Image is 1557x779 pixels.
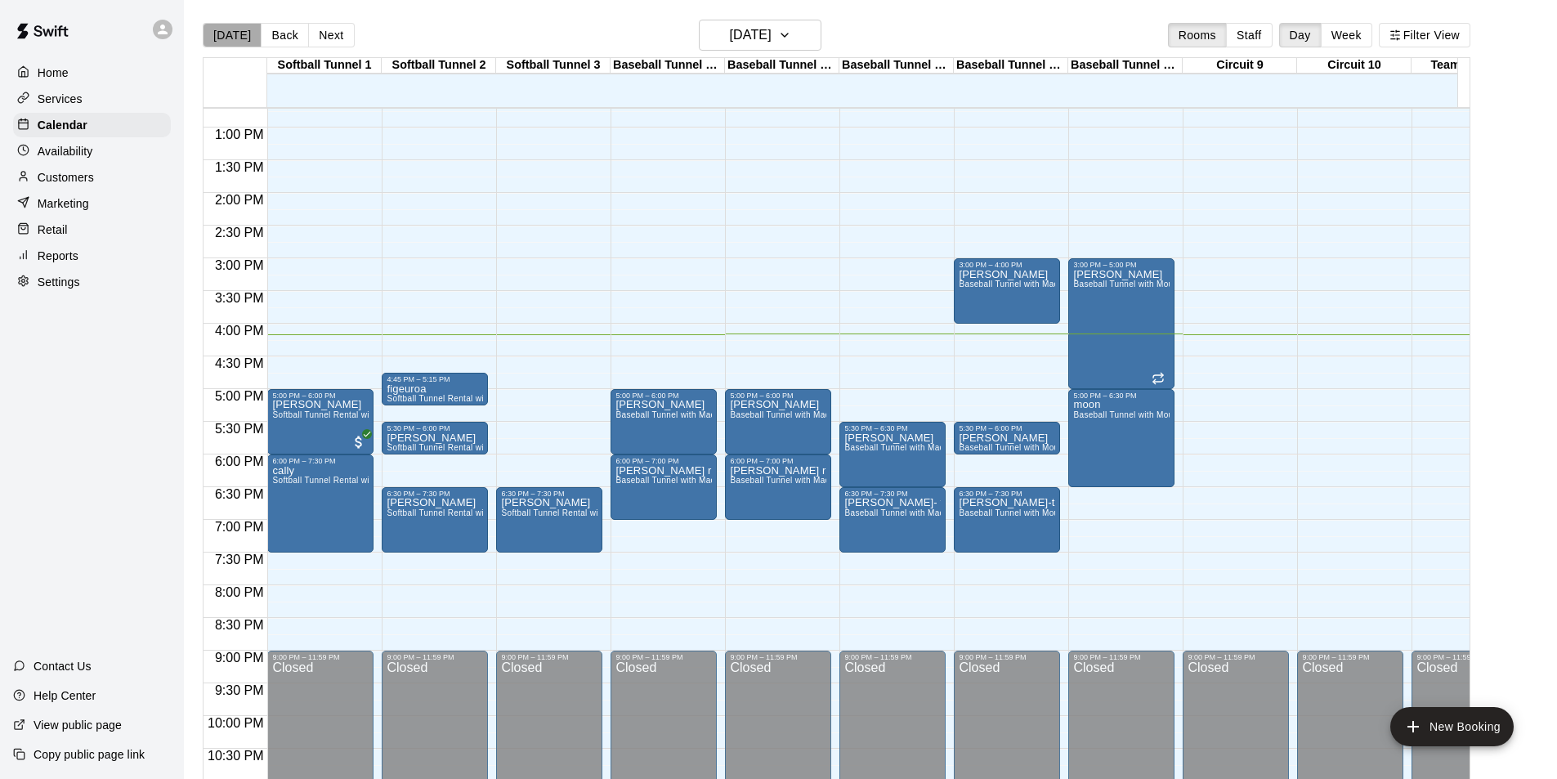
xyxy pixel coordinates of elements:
[1412,58,1526,74] div: Team Room 1
[34,658,92,674] p: Contact Us
[1068,389,1174,487] div: 5:00 PM – 6:30 PM: moon
[387,394,526,403] span: Softball Tunnel Rental with Machine
[13,191,171,216] a: Marketing
[211,487,268,501] span: 6:30 PM
[959,443,1068,452] span: Baseball Tunnel with Mound
[615,392,712,400] div: 5:00 PM – 6:00 PM
[1073,280,1183,289] span: Baseball Tunnel with Mound
[211,683,268,697] span: 9:30 PM
[1168,23,1227,47] button: Rooms
[1188,653,1284,661] div: 9:00 PM – 11:59 PM
[954,422,1060,454] div: 5:30 PM – 6:00 PM: hallman
[615,653,712,661] div: 9:00 PM – 11:59 PM
[959,261,1055,269] div: 3:00 PM – 4:00 PM
[267,389,374,454] div: 5:00 PM – 6:00 PM: Melissa Nelson
[203,23,262,47] button: [DATE]
[959,280,1075,289] span: Baseball Tunnel with Machine
[844,508,960,517] span: Baseball Tunnel with Machine
[1073,653,1170,661] div: 9:00 PM – 11:59 PM
[615,410,732,419] span: Baseball Tunnel with Machine
[211,258,268,272] span: 3:00 PM
[211,553,268,566] span: 7:30 PM
[1226,23,1273,47] button: Staff
[501,653,597,661] div: 9:00 PM – 11:59 PM
[615,476,732,485] span: Baseball Tunnel with Machine
[611,389,717,454] div: 5:00 PM – 6:00 PM: TAYLOR GRACE
[611,58,725,74] div: Baseball Tunnel 4 (Machine)
[382,422,488,454] div: 5:30 PM – 6:00 PM: gomez
[615,457,712,465] div: 6:00 PM – 7:00 PM
[1297,58,1412,74] div: Circuit 10
[844,424,941,432] div: 5:30 PM – 6:30 PM
[1073,392,1170,400] div: 5:00 PM – 6:30 PM
[954,258,1060,324] div: 3:00 PM – 4:00 PM: barreras
[211,454,268,468] span: 6:00 PM
[211,389,268,403] span: 5:00 PM
[1183,58,1297,74] div: Circuit 9
[13,165,171,190] a: Customers
[387,508,526,517] span: Softball Tunnel Rental with Machine
[211,422,268,436] span: 5:30 PM
[211,128,268,141] span: 1:00 PM
[211,585,268,599] span: 8:00 PM
[954,58,1068,74] div: Baseball Tunnel 7 (Mound/Machine)
[211,520,268,534] span: 7:00 PM
[211,193,268,207] span: 2:00 PM
[730,410,846,419] span: Baseball Tunnel with Machine
[13,113,171,137] a: Calendar
[211,356,268,370] span: 4:30 PM
[382,487,488,553] div: 6:30 PM – 7:30 PM: chacon
[13,270,171,294] div: Settings
[844,443,960,452] span: Baseball Tunnel with Machine
[267,58,382,74] div: Softball Tunnel 1
[1068,58,1183,74] div: Baseball Tunnel 8 (Mound)
[211,291,268,305] span: 3:30 PM
[496,487,602,553] div: 6:30 PM – 7:30 PM: chacon
[1302,653,1398,661] div: 9:00 PM – 11:59 PM
[844,490,941,498] div: 6:30 PM – 7:30 PM
[839,422,946,487] div: 5:30 PM – 6:30 PM: saldana
[38,169,94,186] p: Customers
[501,490,597,498] div: 6:30 PM – 7:30 PM
[13,87,171,111] a: Services
[272,410,412,419] span: Softball Tunnel Rental with Machine
[34,746,145,763] p: Copy public page link
[959,490,1055,498] div: 6:30 PM – 7:30 PM
[1073,261,1170,269] div: 3:00 PM – 5:00 PM
[382,58,496,74] div: Softball Tunnel 2
[13,60,171,85] a: Home
[1073,410,1183,419] span: Baseball Tunnel with Mound
[308,23,354,47] button: Next
[501,508,641,517] span: Softball Tunnel Rental with Machine
[1068,258,1174,389] div: 3:00 PM – 5:00 PM: donnie
[1279,23,1322,47] button: Day
[496,58,611,74] div: Softball Tunnel 3
[351,434,367,450] span: All customers have paid
[725,389,831,454] div: 5:00 PM – 6:00 PM: TAYLOR GRACE
[387,375,483,383] div: 4:45 PM – 5:15 PM
[730,476,846,485] span: Baseball Tunnel with Machine
[725,454,831,520] div: 6:00 PM – 7:00 PM: hess rancho
[211,651,268,665] span: 9:00 PM
[387,490,483,498] div: 6:30 PM – 7:30 PM
[13,217,171,242] a: Retail
[13,139,171,163] a: Availability
[387,653,483,661] div: 9:00 PM – 11:59 PM
[211,324,268,338] span: 4:00 PM
[730,653,826,661] div: 9:00 PM – 11:59 PM
[387,424,483,432] div: 5:30 PM – 6:00 PM
[204,749,267,763] span: 10:30 PM
[272,476,412,485] span: Softball Tunnel Rental with Machine
[38,143,93,159] p: Availability
[211,618,268,632] span: 8:30 PM
[730,392,826,400] div: 5:00 PM – 6:00 PM
[261,23,309,47] button: Back
[1152,372,1165,385] span: Recurring event
[38,248,78,264] p: Reports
